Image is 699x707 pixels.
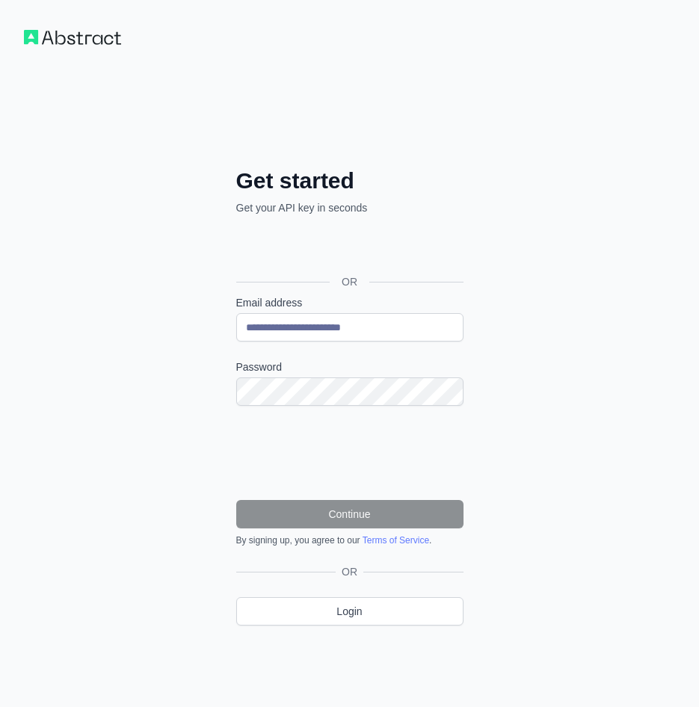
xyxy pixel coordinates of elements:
span: OR [330,274,369,289]
button: Continue [236,500,464,528]
label: Password [236,359,464,374]
p: Get your API key in seconds [236,200,464,215]
a: Login [236,597,464,626]
iframe: reCAPTCHA [236,424,464,482]
h2: Get started [236,167,464,194]
div: By signing up, you agree to our . [236,534,464,546]
a: Terms of Service [363,535,429,546]
span: OR [336,564,363,579]
iframe: Sign in with Google Button [229,232,468,265]
img: Workflow [24,30,121,45]
label: Email address [236,295,464,310]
